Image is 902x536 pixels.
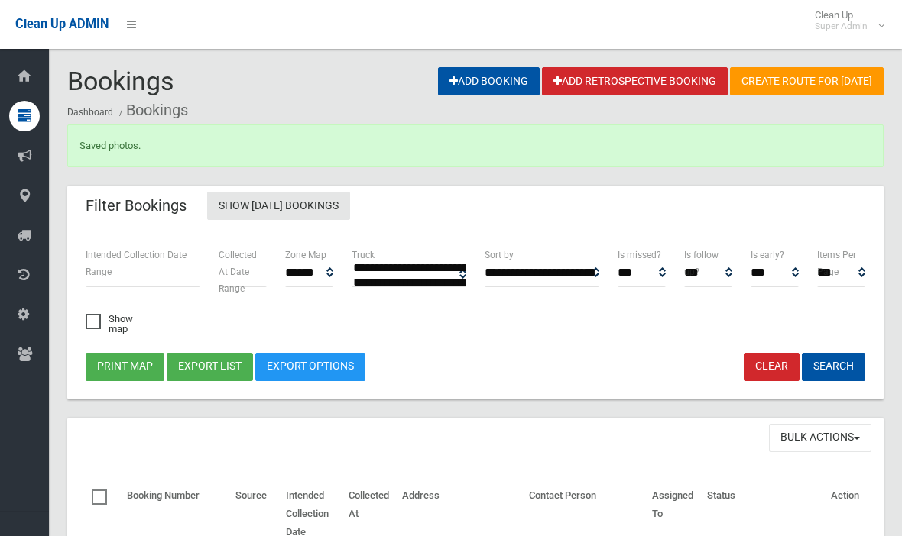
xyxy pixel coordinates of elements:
div: Saved photos. [67,124,884,167]
a: Export Options [255,353,365,381]
button: Bulk Actions [769,424,871,452]
span: Clean Up [807,9,883,32]
button: Print map [86,353,164,381]
a: Dashboard [67,107,113,118]
span: Show map [86,314,134,334]
a: Create route for [DATE] [730,67,884,95]
span: Bookings [67,66,174,96]
button: Search [802,353,865,381]
li: Bookings [115,96,188,124]
span: Clean Up ADMIN [15,17,109,31]
button: Export list [167,353,253,381]
label: Truck [352,247,375,263]
a: Add Retrospective Booking [542,67,728,95]
a: Add Booking [438,67,540,95]
a: Clear [744,353,800,381]
header: Filter Bookings [67,191,205,221]
a: Show [DATE] Bookings [207,192,350,220]
small: Super Admin [815,21,868,32]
